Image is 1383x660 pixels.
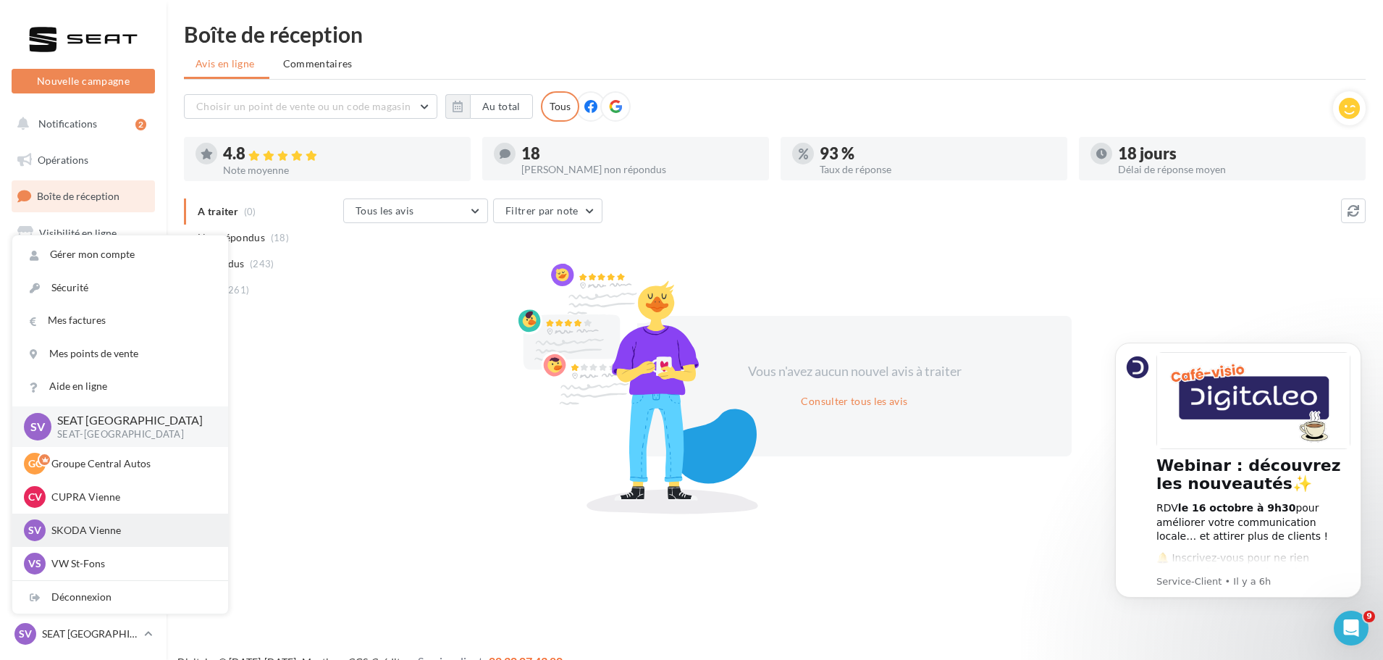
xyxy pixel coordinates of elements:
[12,238,228,271] a: Gérer mon compte
[9,446,158,489] a: Campagnes DataOnDemand
[795,393,913,410] button: Consulter tous les avis
[1093,325,1383,653] iframe: Intercom notifications message
[184,94,437,119] button: Choisir un point de vente ou un code magasin
[356,204,414,217] span: Tous les avis
[198,230,265,245] span: Non répondus
[1334,611,1369,646] iframe: Intercom live chat
[9,254,158,285] a: Campagnes
[1118,164,1354,175] div: Délai de réponse moyen
[12,620,155,648] a: SV SEAT [GEOGRAPHIC_DATA]
[493,199,602,223] button: Filtrer par note
[51,490,211,504] p: CUPRA Vienne
[730,362,979,381] div: Vous n'avez aucun nouvel avis à traiter
[12,272,228,304] a: Sécurité
[343,199,488,223] button: Tous les avis
[28,523,41,538] span: SV
[223,165,459,175] div: Note moyenne
[9,180,158,212] a: Boîte de réception
[9,290,158,320] a: Contacts
[225,284,250,296] span: (261)
[12,581,228,614] div: Déconnexion
[820,164,1056,175] div: Taux de réponse
[250,258,274,270] span: (243)
[1363,611,1375,622] span: 9
[57,428,205,441] p: SEAT-[GEOGRAPHIC_DATA]
[51,456,211,471] p: Groupe Central Autos
[38,117,97,130] span: Notifications
[820,146,1056,162] div: 93 %
[445,94,533,119] button: Au total
[9,109,152,139] button: Notifications 2
[51,556,211,571] p: VW St-Fons
[57,412,205,429] p: SEAT [GEOGRAPHIC_DATA]
[12,338,228,370] a: Mes points de vente
[9,145,158,175] a: Opérations
[283,57,353,71] span: Commentaires
[9,398,158,440] a: PLV et print personnalisable
[9,326,158,356] a: Médiathèque
[19,627,32,641] span: SV
[12,304,228,337] a: Mes factures
[470,94,533,119] button: Au total
[541,91,579,122] div: Tous
[12,69,155,93] button: Nouvelle campagne
[223,146,459,162] div: 4.8
[196,100,411,112] span: Choisir un point de vente ou un code magasin
[271,232,289,243] span: (18)
[37,190,119,202] span: Boîte de réception
[135,119,146,130] div: 2
[28,490,42,504] span: CV
[521,164,757,175] div: [PERSON_NAME] non répondus
[1118,146,1354,162] div: 18 jours
[9,218,158,248] a: Visibilité en ligne
[9,362,158,393] a: Calendrier
[12,370,228,403] a: Aide en ligne
[38,154,88,166] span: Opérations
[51,523,211,538] p: SKODA Vienne
[184,23,1366,45] div: Boîte de réception
[28,556,41,571] span: VS
[39,227,117,239] span: Visibilité en ligne
[521,146,757,162] div: 18
[30,418,45,435] span: SV
[42,627,138,641] p: SEAT [GEOGRAPHIC_DATA]
[28,456,42,471] span: GC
